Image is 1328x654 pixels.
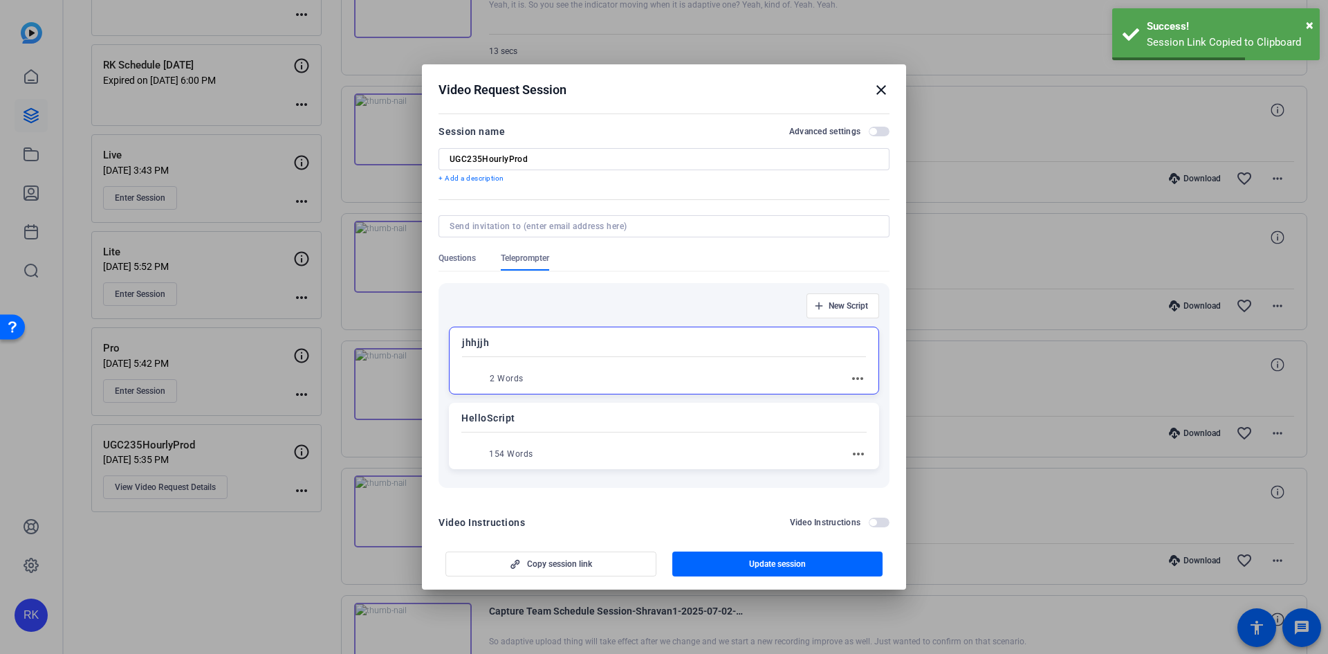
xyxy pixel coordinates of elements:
div: Session Link Copied to Clipboard [1147,35,1309,51]
span: × [1306,17,1313,33]
div: Video Request Session [439,82,889,98]
div: Video Instructions [439,514,525,531]
button: Close [1306,15,1313,35]
button: Copy session link [445,552,656,576]
mat-icon: more_horiz [850,446,867,462]
div: Success! [1147,19,1309,35]
div: Session name [439,123,505,140]
input: Send invitation to (enter email address here) [450,221,873,232]
p: + Add a description [439,173,889,184]
div: 2 Words [490,373,524,384]
button: Update session [672,552,883,576]
span: Update session [749,558,806,570]
p: jhhjjh [462,334,866,351]
p: HelloScript [461,410,867,426]
span: New Script [829,300,868,311]
h2: Video Instructions [790,517,861,528]
mat-icon: close [873,82,889,98]
span: Copy session link [527,558,592,570]
span: Questions [439,253,476,264]
h2: Advanced settings [789,126,860,137]
span: Teleprompter [501,253,549,264]
mat-icon: more_horiz [849,370,866,387]
input: Enter Session Name [450,154,878,165]
div: 154 Words [489,448,533,460]
button: New Script [806,293,879,318]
